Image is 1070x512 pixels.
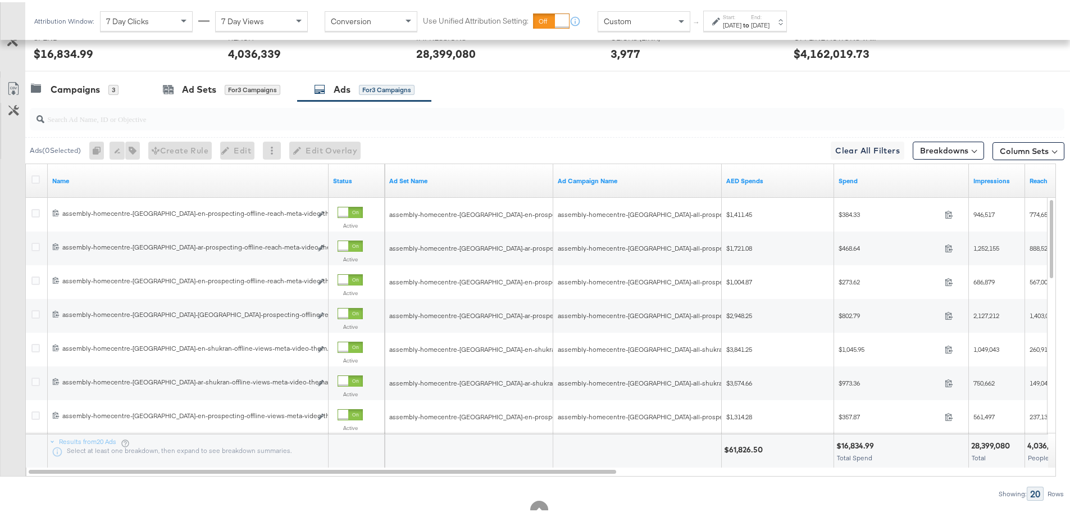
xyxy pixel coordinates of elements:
span: $802.79 [839,309,940,318]
span: assembly-homecentre-[GEOGRAPHIC_DATA]-en-shukran-offline-views-meta-video-thematic-affordability-... [389,343,766,351]
div: 3,977 [611,43,640,60]
div: 28,399,080 [971,438,1013,449]
span: assembly-homecentre-[GEOGRAPHIC_DATA]-all-prospecting-offline-reach-meta-video-thematic-affordabi... [558,309,901,318]
span: 7 Day Clicks [106,14,149,24]
div: assembly-homecentre-[GEOGRAPHIC_DATA]-ar-shukran-offline-views-meta-video-thema...tion-mondo [62,375,311,384]
div: for 3 Campaigns [359,83,415,93]
span: 567,001 [1030,275,1051,284]
button: Breakdowns [913,139,984,157]
label: Active [338,321,363,328]
label: Active [338,422,363,429]
div: [DATE] [751,19,770,28]
span: assembly-homecentre-[GEOGRAPHIC_DATA]-all-shukran-offline-views-meta-video-thematic-affordability... [558,377,890,385]
label: Active [338,220,363,227]
span: 260,915 [1030,343,1051,351]
span: Conversion [331,14,371,24]
div: Showing: [998,488,1027,496]
span: People [1028,451,1049,460]
label: Active [338,253,363,261]
span: $1,411.45 [726,208,752,216]
span: $1,004.87 [726,275,752,284]
div: assembly-homecentre-[GEOGRAPHIC_DATA]-en-prospecting-offline-reach-meta-video-th...[PERSON_NAME] [62,207,311,216]
span: $1,721.08 [726,242,752,250]
span: 2,127,212 [973,309,999,318]
span: assembly-homecentre-[GEOGRAPHIC_DATA]-all-prospecting-offline-reach-meta-video-thematic-affordabi... [558,275,901,284]
div: 3 [108,83,119,93]
a: Name of Campaign this Ad belongs to. [558,174,717,183]
div: Ads ( 0 Selected) [30,143,81,153]
span: 946,517 [973,208,995,216]
div: Campaigns [51,81,100,94]
div: assembly-homecentre-[GEOGRAPHIC_DATA]-en-shukran-offline-views-meta-video-them...tion-mondo [62,342,311,351]
span: $1,045.95 [839,343,940,351]
span: 888,520 [1030,242,1051,250]
strong: to [741,19,751,27]
div: 4,036,339 [228,43,281,60]
span: 686,879 [973,275,995,284]
a: Shows the current state of your Ad. [333,174,380,183]
a: 3.6725 [726,174,830,183]
button: Clear All Filters [831,139,904,157]
label: Active [338,355,363,362]
div: $4,162,019.73 [794,43,869,60]
span: assembly-homecentre-[GEOGRAPHIC_DATA]-ar-shukran-offline-views-meta-video-thematic-affordability-... [389,377,764,385]
span: Total [972,451,986,460]
span: assembly-homecentre-[GEOGRAPHIC_DATA]-en-prospecting-offline-reach-meta-video-thematic-affordabil... [389,208,778,216]
div: 20 [1027,484,1044,499]
div: 0 [89,139,110,157]
a: Your Ad Set name. [389,174,549,183]
span: assembly-homecentre-[GEOGRAPHIC_DATA]-all-prospecting-offline-reach-meta-video-thematic-affordabi... [558,208,901,216]
span: Total Spend [837,451,872,460]
button: Column Sets [992,140,1064,158]
label: Active [338,388,363,396]
div: Attribution Window: [34,15,94,23]
div: assembly-homecentre-[GEOGRAPHIC_DATA]-ar-prospecting-offline-reach-meta-video-the...[PERSON_NAME] [62,241,311,250]
a: The number of times your ad was served. On mobile apps an ad is counted as served the first time ... [973,174,1021,183]
div: [DATE] [723,19,741,28]
span: $468.64 [839,242,940,250]
span: 774,650 [1030,208,1051,216]
span: assembly-homecentre-[GEOGRAPHIC_DATA]-ar-prospecting-offline-reach-meta-video-thematic-affordabil... [389,242,776,250]
span: Custom [604,14,631,24]
span: ↑ [691,19,702,23]
span: assembly-homecentre-[GEOGRAPHIC_DATA]-all-shukran-offline-views-meta-video-thematic-affordability... [558,343,890,351]
span: 7 Day Views [221,14,264,24]
span: 1,403,097 [1030,309,1055,318]
div: assembly-homecentre-[GEOGRAPHIC_DATA]-en-prospecting-offline-reach-meta-video-th...tion-mondo [62,274,311,283]
label: Use Unified Attribution Setting: [423,13,529,24]
a: Ad Name. [52,174,324,183]
span: 237,138 [1030,410,1051,419]
span: assembly-homecentre-[GEOGRAPHIC_DATA]-all-prospecting-offline-reach-meta-video-thematic-affordabi... [558,242,901,250]
span: assembly-homecentre-[GEOGRAPHIC_DATA]-en-prospecting-offline-reach-meta-video-thematic-affordabil... [389,275,778,284]
span: $3,574.66 [726,377,752,385]
div: $16,834.99 [836,438,877,449]
label: End: [751,11,770,19]
div: 4,036,339 [1027,438,1064,449]
span: $2,948.25 [726,309,752,318]
div: assembly-homecentre-[GEOGRAPHIC_DATA]-[GEOGRAPHIC_DATA]-prospecting-offline-reach-meta-video-th..... [62,308,311,317]
span: $3,841.25 [726,343,752,351]
span: assembly-homecentre-[GEOGRAPHIC_DATA]-ar-prospecting-offline-reach-meta-video-thematic-affordabil... [389,309,776,318]
div: Ads [334,81,350,94]
span: 750,662 [973,377,995,385]
span: 561,497 [973,410,995,419]
span: $357.87 [839,410,940,419]
label: Active [338,287,363,294]
div: $61,826.50 [724,442,766,453]
div: $16,834.99 [34,43,93,60]
span: assembly-homecentre-[GEOGRAPHIC_DATA]-all-prospecting-offline-views-meta-video-thematic-affordabi... [558,410,902,419]
span: $1,314.28 [726,410,752,419]
span: $273.62 [839,275,940,284]
input: Search Ad Name, ID or Objective [44,101,969,123]
span: 149,045 [1030,377,1051,385]
span: $973.36 [839,377,940,385]
div: assembly-homecentre-[GEOGRAPHIC_DATA]-en-prospecting-offline-views-meta-video-th...tion-mondo [62,409,311,418]
label: Start: [723,11,741,19]
span: $384.33 [839,208,940,216]
a: The total amount spent to date. [839,174,964,183]
span: Clear All Filters [835,142,900,156]
div: Ad Sets [182,81,216,94]
span: assembly-homecentre-[GEOGRAPHIC_DATA]-en-prospecting-offline-views-meta-video-thematic-affordabil... [389,410,778,419]
span: 1,049,043 [973,343,999,351]
span: 1,252,155 [973,242,999,250]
